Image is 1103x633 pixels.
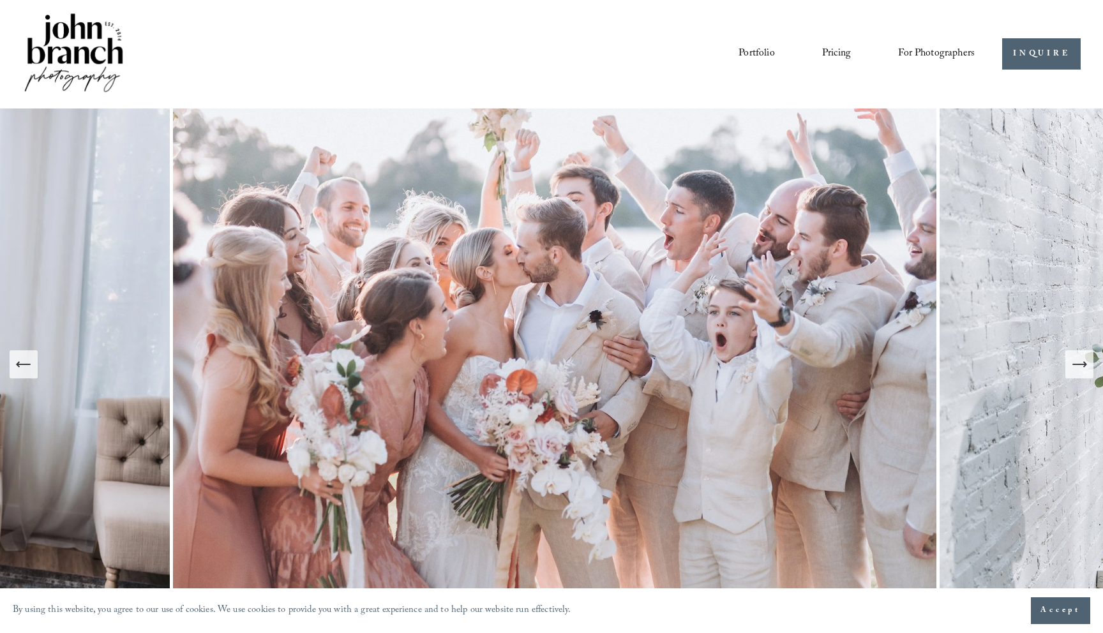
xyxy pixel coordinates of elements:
p: By using this website, you agree to our use of cookies. We use cookies to provide you with a grea... [13,602,571,620]
button: Next Slide [1065,350,1093,378]
img: A wedding party celebrating outdoors, featuring a bride and groom kissing amidst cheering bridesm... [170,108,940,622]
button: Previous Slide [10,350,38,378]
img: John Branch IV Photography [22,11,126,97]
a: folder dropdown [898,43,975,65]
a: Pricing [822,43,851,65]
a: Portfolio [739,43,774,65]
a: INQUIRE [1002,38,1081,70]
span: Accept [1040,604,1081,617]
span: For Photographers [898,44,975,64]
button: Accept [1031,597,1090,624]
